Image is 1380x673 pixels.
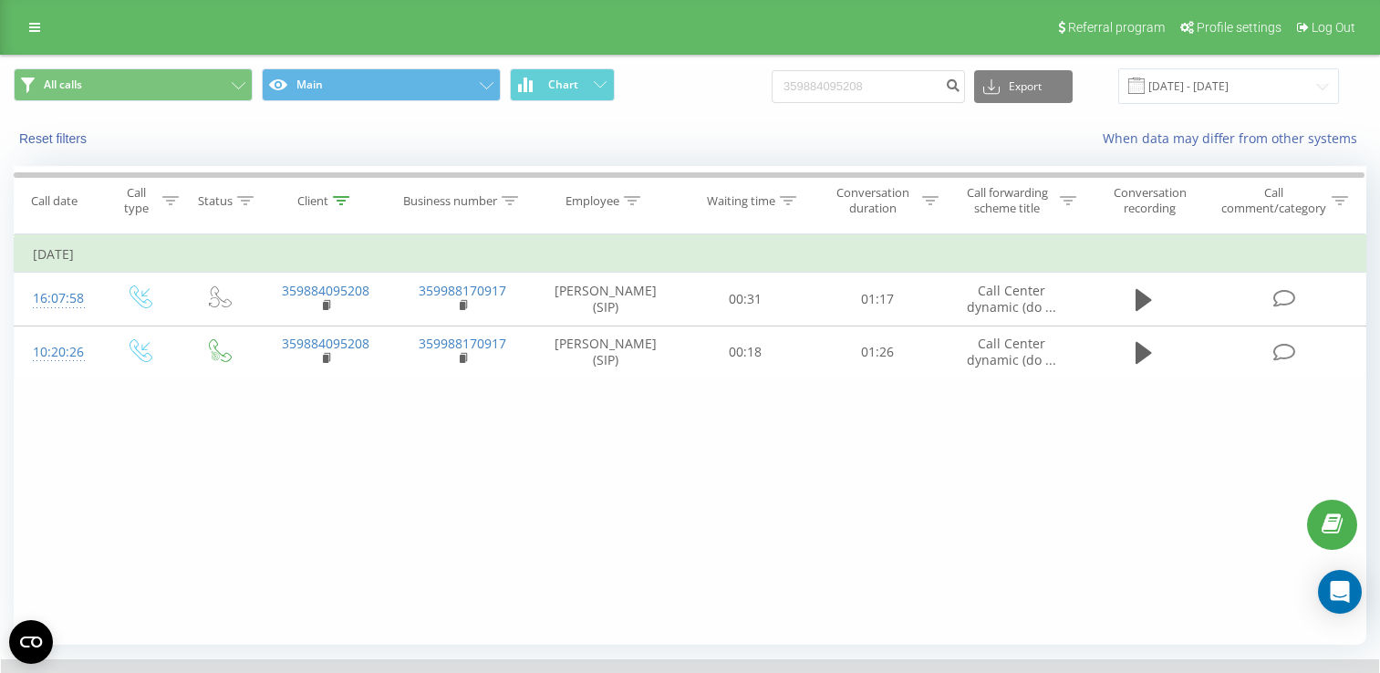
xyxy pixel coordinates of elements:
div: Open Intercom Messenger [1318,570,1362,614]
div: Call comment/category [1220,185,1327,216]
td: [PERSON_NAME] (SIP) [532,326,680,378]
div: Call forwarding scheme title [960,185,1055,216]
span: Profile settings [1197,20,1281,35]
input: Search by number [772,70,965,103]
button: Export [974,70,1073,103]
span: Chart [548,78,578,91]
span: Call Center dynamic (do ... [967,282,1056,316]
div: Waiting time [707,193,775,209]
a: 359988170917 [419,335,506,352]
div: 10:20:26 [33,335,80,370]
span: Log Out [1312,20,1355,35]
span: Referral program [1068,20,1165,35]
button: All calls [14,68,253,101]
span: All calls [44,78,82,92]
div: Business number [403,193,497,209]
div: Client [297,193,328,209]
a: 359988170917 [419,282,506,299]
td: 01:26 [811,326,943,378]
button: Open CMP widget [9,620,53,664]
td: 00:18 [680,326,812,378]
td: 00:31 [680,273,812,326]
a: 359884095208 [282,335,369,352]
button: Reset filters [14,130,96,147]
button: Chart [510,68,615,101]
div: Call type [115,185,158,216]
div: Status [198,193,233,209]
td: [DATE] [15,236,1366,273]
div: Conversation duration [827,185,918,216]
div: Employee [565,193,619,209]
div: 16:07:58 [33,281,80,316]
div: Call date [31,193,78,209]
div: Conversation recording [1097,185,1203,216]
span: Call Center dynamic (do ... [967,335,1056,368]
a: 359884095208 [282,282,369,299]
td: [PERSON_NAME] (SIP) [532,273,680,326]
a: When data may differ from other systems [1103,129,1366,147]
td: 01:17 [811,273,943,326]
button: Main [262,68,501,101]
